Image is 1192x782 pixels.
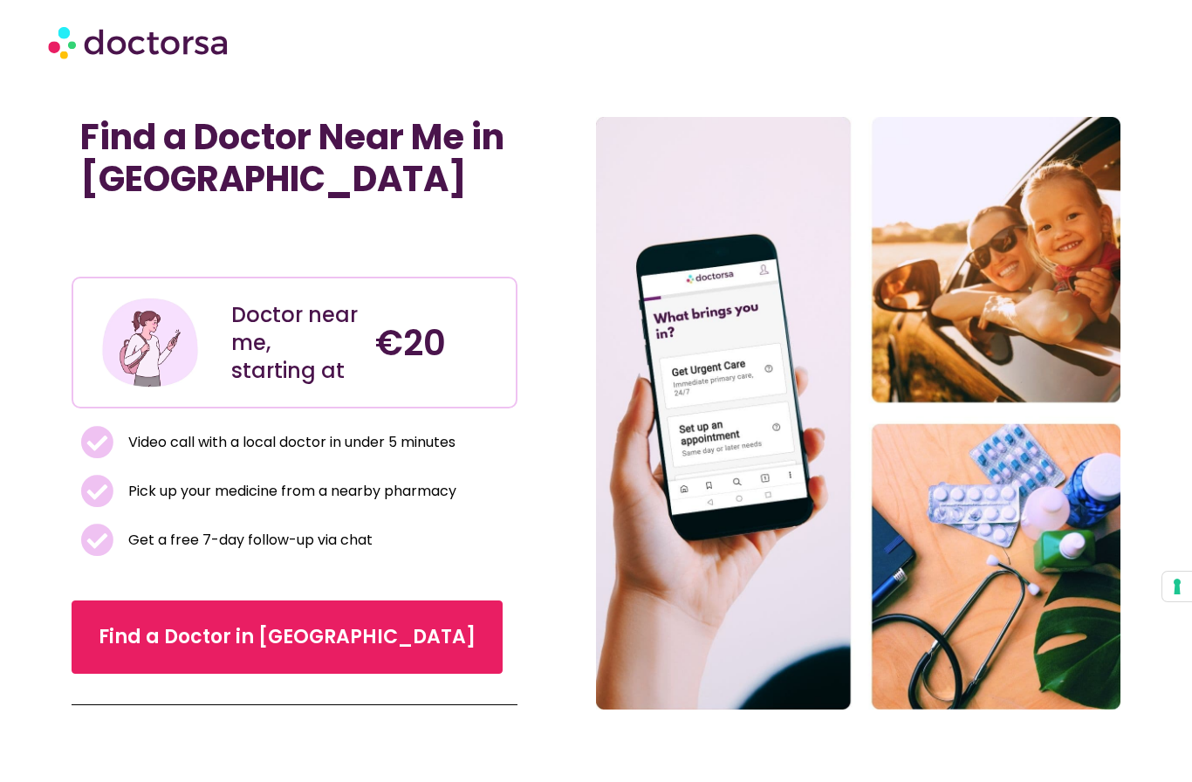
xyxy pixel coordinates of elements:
div: Doctor near me, starting at [231,301,359,385]
span: Get a free 7-day follow-up via chat [124,528,373,552]
h4: €20 [375,322,503,364]
span: Find a Doctor in [GEOGRAPHIC_DATA] [99,623,476,651]
img: Illustration depicting a young woman in a casual outfit, engaged with her smartphone. She has a p... [99,292,202,394]
a: Find a Doctor in [GEOGRAPHIC_DATA] [72,600,503,674]
button: Your consent preferences for tracking technologies [1162,572,1192,601]
img: English-speaking Doctor Near Me in France [596,117,1120,710]
iframe: Customer reviews powered by Trustpilot [80,217,342,238]
h1: Find a Doctor Near Me in [GEOGRAPHIC_DATA] [80,116,509,200]
span: Pick up your medicine from a nearby pharmacy [124,479,456,504]
span: Video call with a local doctor in under 5 minutes [124,430,456,455]
iframe: Customer reviews powered by Trustpilot [80,238,509,259]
